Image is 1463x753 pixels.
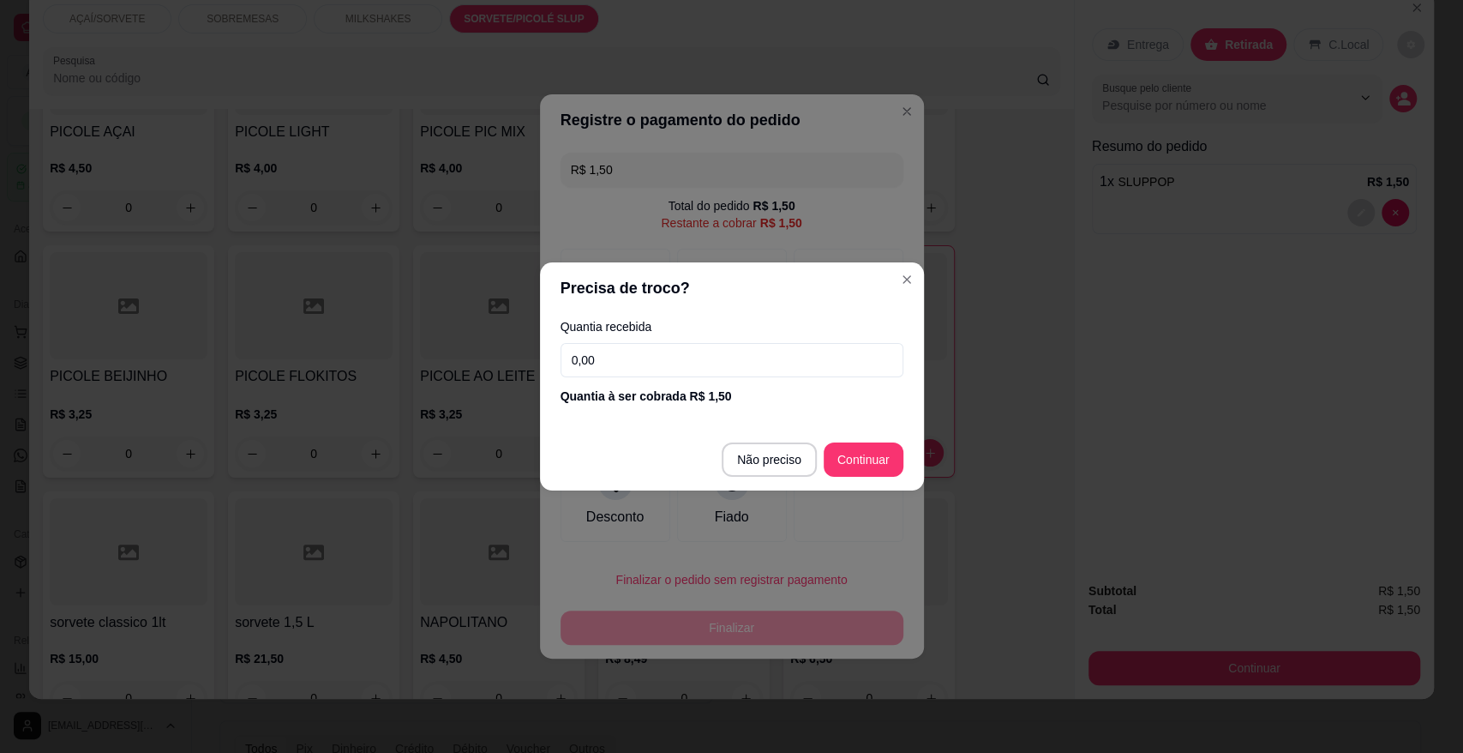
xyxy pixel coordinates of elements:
[561,321,903,333] label: Quantia recebida
[824,443,903,477] button: Continuar
[722,443,817,477] button: Não preciso
[561,388,903,405] div: Quantia à ser cobrada R$ 1,50
[893,266,920,293] button: Close
[540,262,924,314] header: Precisa de troco?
